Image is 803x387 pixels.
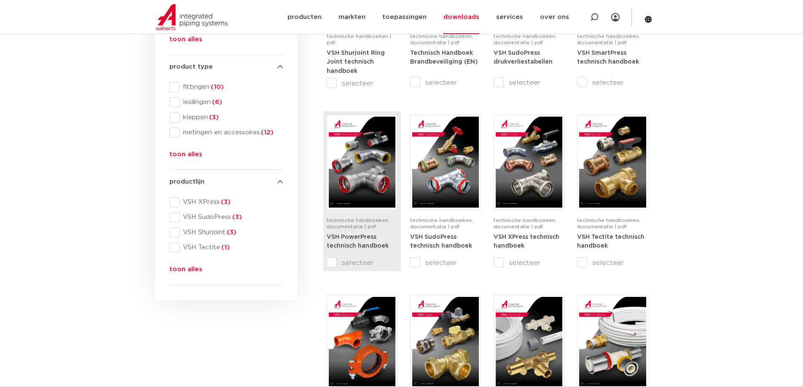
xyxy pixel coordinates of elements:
span: (3) [208,114,219,120]
a: VSH PowerPress technisch handboek [327,234,389,249]
div: VSH SudoPress(3) [169,212,283,222]
span: technische handboeken, documentatie | pdf [410,34,473,45]
span: (3) [220,199,231,205]
span: VSH SudoPress [180,213,283,222]
a: VSH Shurjoint Ring Joint technisch handboek [327,50,385,74]
h4: product type [169,62,283,72]
span: technische handboeken | pdf [327,34,391,45]
button: toon alles [169,264,202,278]
span: VSH Shurjoint [180,228,283,237]
label: selecteer [494,77,564,88]
label: selecteer [577,77,648,88]
label: selecteer [327,258,397,268]
a: VSH Tectite technisch handboek [577,234,645,249]
a: VSH SmartPress technisch handboek [577,50,639,65]
span: (6) [211,99,222,105]
span: technische handboeken, documentatie | pdf [494,34,556,45]
div: VSH Tectite(1) [169,243,283,253]
span: kleppen [180,113,283,122]
span: (3) [231,214,242,220]
img: VSH-PowerPress_A4TM_5008817_2024_3.1_NL-pdf.jpg [329,117,395,208]
span: technische handboeken, documentatie | pdf [577,218,640,229]
div: VSH Shurjoint(3) [169,227,283,238]
span: VSH Tectite [180,243,283,252]
label: selecteer [494,258,564,268]
label: selecteer [577,258,648,268]
div: leidingen(6) [169,97,283,107]
span: VSH XPress [180,198,283,206]
img: VSH-SudoPress_A4TM_5001604-2023-3.0_NL-pdf.jpg [412,117,479,208]
span: (1) [220,244,230,251]
span: (12) [260,129,274,136]
span: fittingen [180,83,283,91]
label: selecteer [410,77,481,88]
span: leidingen [180,98,283,107]
img: VSH-Tectite_A4TM_5009376-2024-2.0_NL-pdf.jpg [579,117,646,208]
label: selecteer [327,78,397,88]
span: metingen en accessoires [180,128,283,137]
label: selecteer [410,258,481,268]
div: fittingen(10) [169,82,283,92]
span: technische handboeken, documentatie | pdf [327,218,389,229]
div: kleppen(3) [169,112,283,123]
span: (3) [226,229,236,235]
span: technische handboeken, documentatie | pdf [577,34,640,45]
span: technische handboeken, documentatie | pdf [494,218,556,229]
div: VSH XPress(3) [169,197,283,207]
a: VSH SudoPress drukverliestabellen [494,50,553,65]
button: toon alles [169,149,202,163]
a: VSH XPress technisch handboek [494,234,559,249]
img: VSH-XPress_A4TM_5008762_2025_4.1_NL-pdf.jpg [496,117,562,208]
span: (10) [209,84,224,90]
span: technische handboeken, documentatie | pdf [410,218,473,229]
a: Technisch Handboek Brandbeveiliging (EN) [410,50,478,65]
div: metingen en accessoires(12) [169,128,283,138]
button: toon alles [169,35,202,48]
h4: productlijn [169,177,283,187]
a: VSH SudoPress technisch handboek [410,234,472,249]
